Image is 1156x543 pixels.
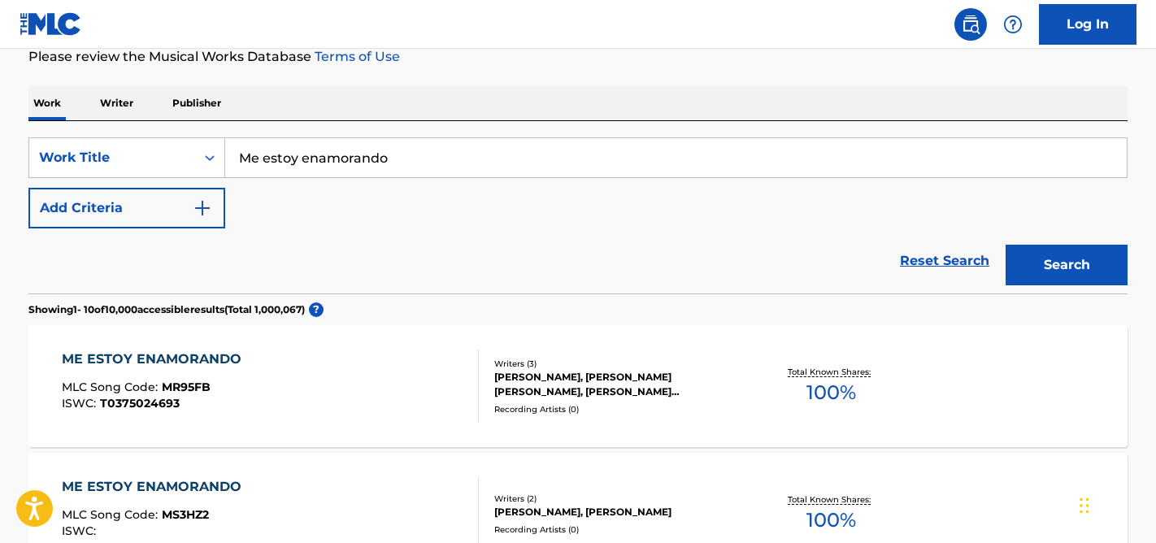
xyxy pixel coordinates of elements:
[28,325,1128,447] a: ME ESTOY ENAMORANDOMLC Song Code:MR95FBISWC:T0375024693Writers (3)[PERSON_NAME], [PERSON_NAME] [P...
[28,188,225,228] button: Add Criteria
[62,477,250,497] div: ME ESTOY ENAMORANDO
[788,493,875,506] p: Total Known Shares:
[62,380,162,394] span: MLC Song Code :
[167,86,226,120] p: Publisher
[1039,4,1136,45] a: Log In
[997,8,1029,41] div: Help
[62,507,162,522] span: MLC Song Code :
[494,493,740,505] div: Writers ( 2 )
[1003,15,1023,34] img: help
[806,506,856,535] span: 100 %
[39,148,185,167] div: Work Title
[1080,481,1089,530] div: Drag
[1006,245,1128,285] button: Search
[494,523,740,536] div: Recording Artists ( 0 )
[62,396,100,411] span: ISWC :
[309,302,324,317] span: ?
[62,350,250,369] div: ME ESTOY ENAMORANDO
[162,380,211,394] span: MR95FB
[1075,465,1156,543] iframe: Chat Widget
[311,49,400,64] a: Terms of Use
[494,505,740,519] div: [PERSON_NAME], [PERSON_NAME]
[494,370,740,399] div: [PERSON_NAME], [PERSON_NAME] [PERSON_NAME], [PERSON_NAME] [PERSON_NAME]
[494,358,740,370] div: Writers ( 3 )
[494,403,740,415] div: Recording Artists ( 0 )
[28,47,1128,67] p: Please review the Musical Works Database
[193,198,212,218] img: 9d2ae6d4665cec9f34b9.svg
[28,302,305,317] p: Showing 1 - 10 of 10,000 accessible results (Total 1,000,067 )
[28,137,1128,293] form: Search Form
[892,243,997,279] a: Reset Search
[100,396,180,411] span: T0375024693
[95,86,138,120] p: Writer
[961,15,980,34] img: search
[20,12,82,36] img: MLC Logo
[788,366,875,378] p: Total Known Shares:
[954,8,987,41] a: Public Search
[28,86,66,120] p: Work
[806,378,856,407] span: 100 %
[62,523,100,538] span: ISWC :
[162,507,209,522] span: MS3HZ2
